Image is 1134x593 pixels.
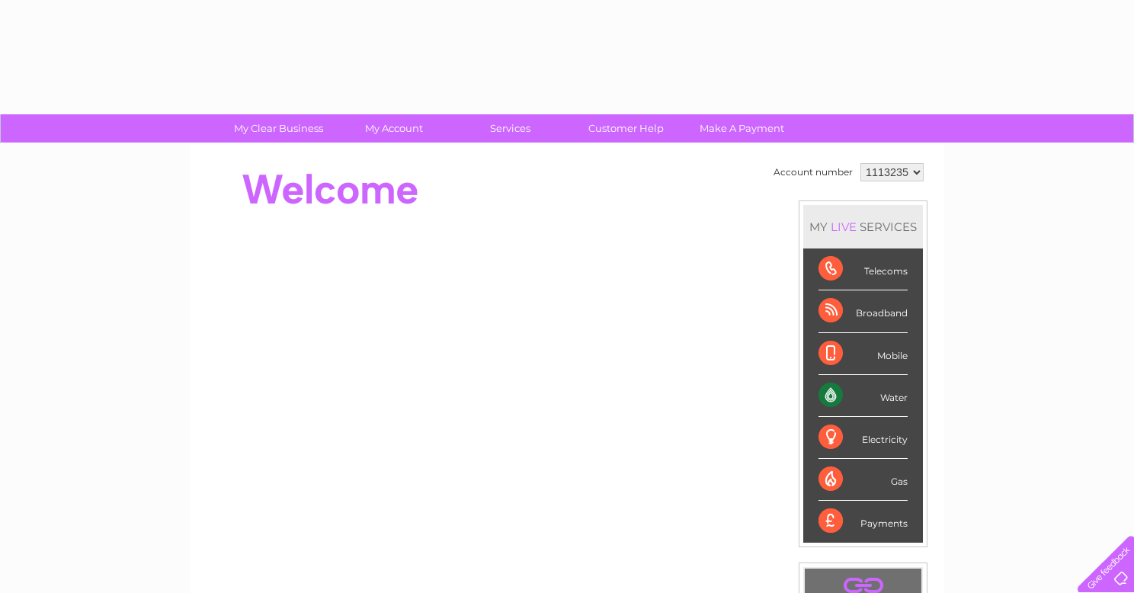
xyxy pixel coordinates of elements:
[770,159,857,185] td: Account number
[563,114,689,143] a: Customer Help
[828,220,860,234] div: LIVE
[818,333,908,375] div: Mobile
[332,114,457,143] a: My Account
[818,375,908,417] div: Water
[818,501,908,542] div: Payments
[447,114,573,143] a: Services
[818,248,908,290] div: Telecoms
[818,417,908,459] div: Electricity
[818,459,908,501] div: Gas
[679,114,805,143] a: Make A Payment
[818,290,908,332] div: Broadband
[216,114,341,143] a: My Clear Business
[803,205,923,248] div: MY SERVICES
